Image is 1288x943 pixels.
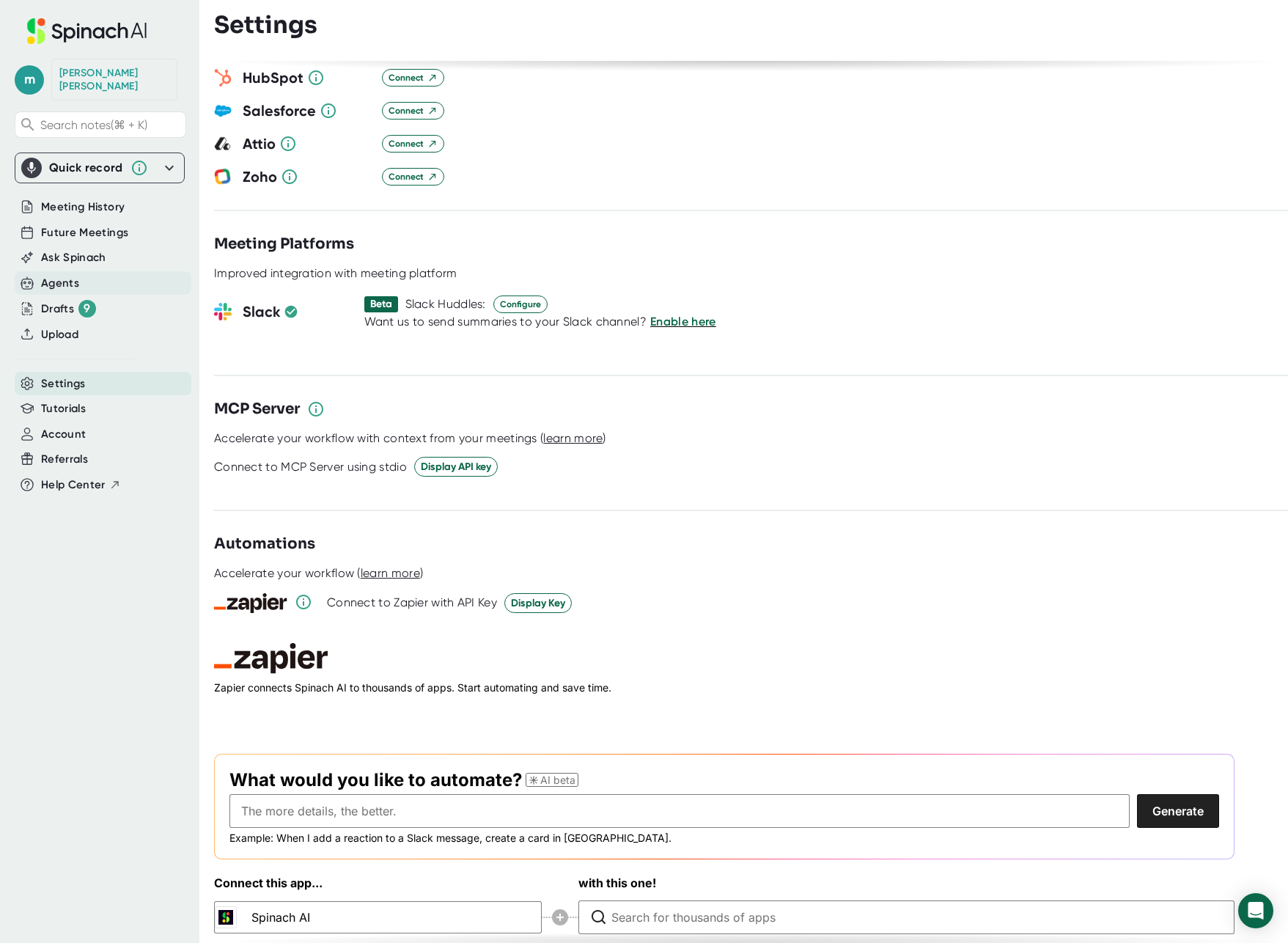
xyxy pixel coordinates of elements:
[243,100,371,122] h3: Salesforce
[243,301,353,323] h3: Slack
[41,300,96,318] div: Drafts
[511,595,565,611] span: Display Key
[493,296,548,313] button: Configure
[41,199,125,216] button: Meeting History
[49,161,123,175] div: Quick record
[41,300,96,318] button: Drafts 9
[41,477,106,493] span: Help Center
[41,224,128,241] button: Future Meetings
[361,566,420,580] span: learn more
[21,153,178,183] div: Quick record
[41,249,106,266] button: Ask Spinach
[214,566,423,581] div: Accelerate your workflow ( )
[214,460,407,474] div: Connect to MCP Server using stdio
[214,168,232,186] img: 1I1G5n7jxf+A3Uo+NKs5bAAAAAElFTkSuQmCC
[41,477,121,493] button: Help Center
[214,266,457,281] div: Improved integration with meeting platform
[650,313,716,331] button: Enable here
[414,457,498,477] button: Display API key
[214,233,354,255] h3: Meeting Platforms
[214,11,317,39] h3: Settings
[214,102,232,120] img: gYkAAAAABJRU5ErkJggg==
[650,315,716,329] span: Enable here
[382,135,444,153] button: Connect
[500,298,541,311] span: Configure
[40,118,147,132] span: Search notes (⌘ + K)
[214,135,232,153] img: 5H9lqcfvy4PBuAAAAAElFTkSuQmCC
[41,400,86,417] button: Tutorials
[41,451,88,468] button: Referrals
[41,426,86,443] button: Account
[41,326,78,343] button: Upload
[389,170,438,183] span: Connect
[405,297,486,312] div: Slack Huddles:
[214,431,606,446] div: Accelerate your workflow with context from your meetings ( )
[389,137,438,150] span: Connect
[382,102,444,120] button: Connect
[327,595,497,610] div: Connect to Zapier with API Key
[78,300,96,318] div: 9
[243,133,371,155] h3: Attio
[41,275,79,292] button: Agents
[214,533,315,555] h3: Automations
[421,459,491,474] span: Display API key
[59,67,169,92] div: Mike Britton
[364,313,650,331] div: Want us to send summaries to your Slack channel?
[504,593,572,613] button: Display Key
[1238,893,1273,928] div: Open Intercom Messenger
[389,71,438,84] span: Connect
[382,168,444,186] button: Connect
[243,166,371,188] h3: Zoho
[243,67,371,89] h3: HubSpot
[41,375,86,392] button: Settings
[382,69,444,87] button: Connect
[370,298,392,311] div: Beta
[543,431,603,445] span: learn more
[214,398,300,420] h3: MCP Server
[15,65,44,95] span: m
[389,104,438,117] span: Connect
